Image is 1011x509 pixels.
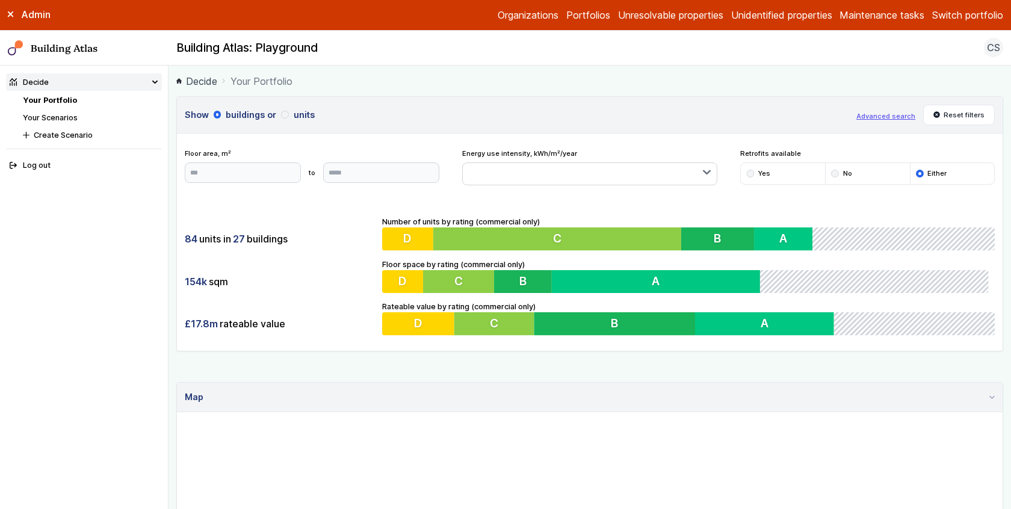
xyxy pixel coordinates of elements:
[185,317,218,330] span: £17.8m
[462,149,717,185] div: Energy use intensity, kWh/m²/year
[185,312,375,335] div: rateable value
[399,274,407,288] span: D
[490,316,498,331] span: C
[382,227,433,250] button: D
[404,232,412,246] span: D
[839,8,924,22] a: Maintenance tasks
[984,38,1003,57] button: CS
[923,105,995,125] button: Reset filters
[433,227,681,250] button: C
[185,270,375,293] div: sqm
[495,270,554,293] button: B
[185,149,439,182] div: Floor area, m²
[618,8,723,22] a: Unresolvable properties
[230,74,292,88] span: Your Portfolio
[534,312,696,335] button: B
[177,383,1003,412] summary: Map
[566,8,610,22] a: Portfolios
[8,40,23,56] img: main-0bbd2752.svg
[424,270,495,293] button: C
[185,108,849,122] h3: Show
[176,74,217,88] a: Decide
[176,40,318,56] h2: Building Atlas: Playground
[681,227,754,250] button: B
[498,8,558,22] a: Organizations
[185,162,439,183] form: to
[761,316,768,331] span: A
[382,216,995,251] div: Number of units by rating (commercial only)
[731,8,832,22] a: Unidentified properties
[19,126,162,144] button: Create Scenario
[856,111,915,121] button: Advanced search
[521,274,528,288] span: B
[655,274,663,288] span: A
[233,232,245,245] span: 27
[987,40,1000,55] span: CS
[6,73,162,91] summary: Decide
[714,232,722,246] span: B
[23,96,77,105] a: Your Portfolio
[553,232,561,246] span: C
[695,312,834,335] button: A
[6,157,162,174] button: Log out
[23,113,78,122] a: Your Scenarios
[414,316,422,331] span: D
[740,149,995,158] span: Retrofits available
[185,275,207,288] span: 154k
[932,8,1003,22] button: Switch portfolio
[382,270,424,293] button: D
[454,312,534,335] button: C
[185,227,375,250] div: units in buildings
[382,259,995,294] div: Floor space by rating (commercial only)
[10,76,49,88] div: Decide
[185,232,197,245] span: 84
[611,316,619,331] span: B
[382,301,995,336] div: Rateable value by rating (commercial only)
[754,227,812,250] button: A
[382,312,454,335] button: D
[456,274,464,288] span: C
[779,232,787,246] span: A
[554,270,764,293] button: A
